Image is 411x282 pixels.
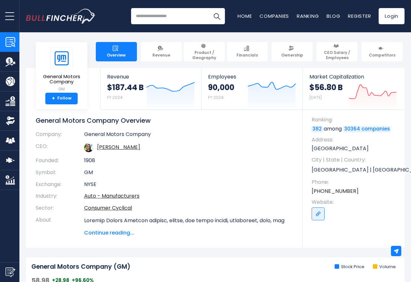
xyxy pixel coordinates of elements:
[41,86,82,92] small: GM
[36,179,84,191] th: Exchange:
[26,9,95,24] a: Go to homepage
[184,42,225,61] a: Product / Geography
[101,68,201,110] a: Revenue $187.44 B FY 2024
[152,53,170,58] span: Revenue
[36,190,84,202] th: Industry:
[379,8,405,24] a: Login
[312,207,325,220] a: Go to link
[107,95,123,100] small: FY 2024
[312,125,398,132] p: among
[107,53,126,58] span: Overview
[312,179,398,186] span: Phone:
[31,263,130,271] h2: General Motors Company (GM)
[312,145,398,152] p: [GEOGRAPHIC_DATA]
[84,167,293,179] td: GM
[141,42,182,61] a: Revenue
[36,131,84,141] th: Company:
[36,155,84,167] th: Founded:
[317,42,358,61] a: CEO Salary / Employees
[84,155,293,167] td: 1908
[327,13,340,19] a: Blog
[312,188,359,195] a: [PHONE_NUMBER]
[297,13,319,19] a: Ranking
[281,53,303,58] span: Ownership
[227,42,268,61] a: Financials
[335,264,364,270] li: Stock Price
[208,74,296,80] span: Employees
[303,68,404,110] a: Market Capitalization $56.80 B [DATE]
[237,53,258,58] span: Financials
[40,47,83,93] a: General Motors Company GM
[6,116,15,126] img: Ownership
[36,167,84,179] th: Symbol:
[41,74,82,85] span: General Motors Company
[202,68,302,110] a: Employees 90,000 FY 2024
[309,74,397,80] span: Market Capitalization
[96,42,137,61] a: Overview
[319,50,355,60] span: CEO Salary / Employees
[309,82,343,92] strong: $56.80 B
[84,143,93,152] img: mary-t-barra.jpg
[107,74,195,80] span: Revenue
[361,42,403,61] a: Competitors
[373,264,396,270] li: Volume
[97,143,140,151] a: ceo
[312,136,398,143] span: Address:
[312,116,398,123] span: Ranking:
[187,50,222,60] span: Product / Geography
[312,156,398,163] span: City | State | Country:
[312,165,398,175] p: [GEOGRAPHIC_DATA] | [GEOGRAPHIC_DATA] | US
[84,192,139,200] a: Auto - Manufacturers
[208,82,234,92] strong: 90,000
[45,93,78,104] a: +Follow
[36,141,84,155] th: CEO:
[84,204,132,212] a: Consumer Cyclical
[84,229,293,237] span: Continue reading...
[36,202,84,214] th: Sector:
[312,126,323,132] a: 382
[107,82,144,92] strong: $187.44 B
[260,13,289,19] a: Companies
[84,179,293,191] td: NYSE
[312,199,398,206] span: Website:
[26,9,96,24] img: Bullfincher logo
[52,96,55,101] strong: +
[36,116,293,125] h1: General Motors Company Overview
[36,214,84,237] th: About
[208,95,224,100] small: FY 2024
[309,95,322,100] small: [DATE]
[343,126,391,132] a: 30364 companies
[348,13,371,19] a: Register
[238,13,252,19] a: Home
[369,53,395,58] span: Competitors
[209,8,225,24] button: Search
[272,42,313,61] a: Ownership
[84,131,293,141] td: General Motors Company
